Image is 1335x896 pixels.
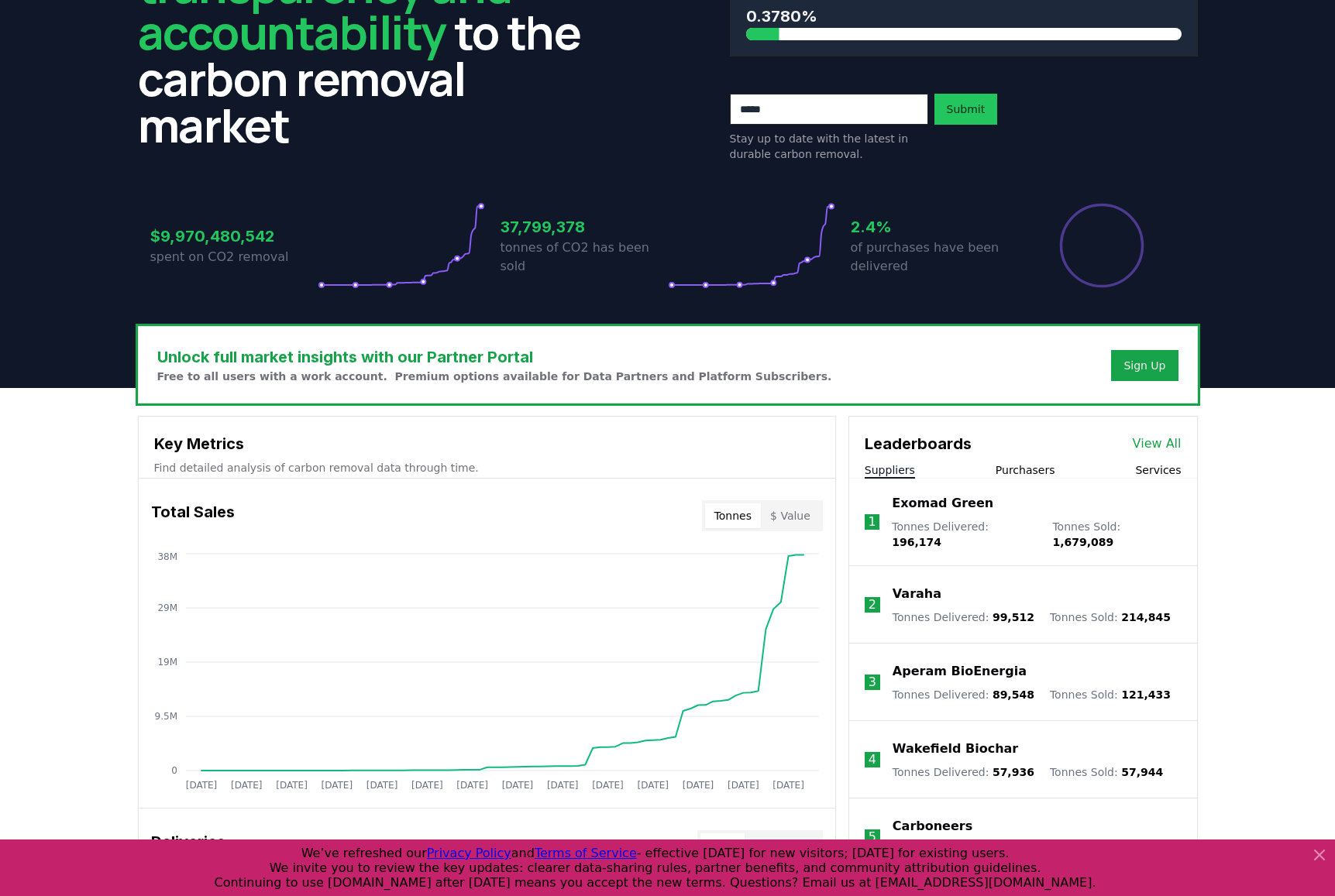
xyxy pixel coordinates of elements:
[869,673,876,692] p: 3
[1121,766,1163,778] span: 57,944
[1121,611,1171,623] span: 214,845
[366,780,397,791] tspan: [DATE]
[893,609,1034,625] p: Tonnes Delivered :
[996,462,1055,478] button: Purchasers
[892,536,941,548] span: 196,174
[154,432,820,455] h3: Key Metrics
[700,833,745,858] button: Total
[501,780,533,791] tspan: [DATE]
[1050,687,1171,702] p: Tonnes Sold :
[456,780,488,791] tspan: [DATE]
[869,750,876,769] p: 4
[934,94,998,125] button: Submit
[1050,764,1163,780] p: Tonnes Sold :
[1050,609,1171,625] p: Tonnes Sold :
[892,494,993,513] a: Exomad Green
[893,764,1034,780] p: Tonnes Delivered :
[321,780,353,791] tspan: [DATE]
[893,687,1034,702] p: Tonnes Delivered :
[157,602,177,613] tspan: 29M
[154,711,177,722] tspan: 9.5M
[851,239,1018,276] p: of purchases have been delivered
[761,503,820,528] button: $ Value
[154,460,820,475] p: Find detailed analysis of carbon removal data through time.
[869,828,876,846] p: 5
[869,596,876,614] p: 2
[851,215,1018,239] h3: 2.4%
[993,688,1034,701] span: 89,548
[150,248,318,266] p: spent on CO2 removal
[745,833,820,858] button: % of Sales
[1133,434,1182,453] a: View All
[637,780,669,791] tspan: [DATE]
[728,780,759,791] tspan: [DATE]
[893,740,1018,758] a: Wakefield Biochar
[185,780,217,791] tspan: [DATE]
[157,551,177,562] tspan: 38M
[1058,202,1145,289] div: Percentage of sales delivered
[276,780,308,791] tspan: [DATE]
[746,5,1182,28] h3: 0.3780%
[1052,519,1181,550] p: Tonnes Sold :
[865,462,915,478] button: Suppliers
[1052,536,1113,548] span: 1,679,089
[171,765,177,776] tspan: 0
[592,780,624,791] tspan: [DATE]
[501,239,668,276] p: tonnes of CO2 has been sold
[157,345,832,369] h3: Unlock full market insights with our Partner Portal
[893,585,941,603] a: Varaha
[993,766,1034,778] span: 57,936
[151,500,235,531] h3: Total Sales
[868,513,876,531] p: 1
[893,662,1027,681] a: Aperam BioEnergia
[993,611,1034,623] span: 99,512
[501,215,668,239] h3: 37,799,378
[1121,688,1171,701] span: 121,433
[705,503,761,528] button: Tonnes
[546,780,578,791] tspan: [DATE]
[865,432,972,455] h3: Leaderboards
[1111,350,1178,381] button: Sign Up
[151,830,225,861] h3: Deliveries
[893,817,972,836] a: Carboneers
[772,780,804,791] tspan: [DATE]
[411,780,443,791] tspan: [DATE]
[730,131,928,162] p: Stay up to date with the latest in durable carbon removal.
[892,519,1037,550] p: Tonnes Delivered :
[157,657,177,668] tspan: 19M
[1135,462,1181,478] button: Services
[230,780,262,791] tspan: [DATE]
[157,369,832,384] p: Free to all users with a work account. Premium options available for Data Partners and Platform S...
[150,225,318,248] h3: $9,970,480,542
[1123,358,1165,373] a: Sign Up
[682,780,714,791] tspan: [DATE]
